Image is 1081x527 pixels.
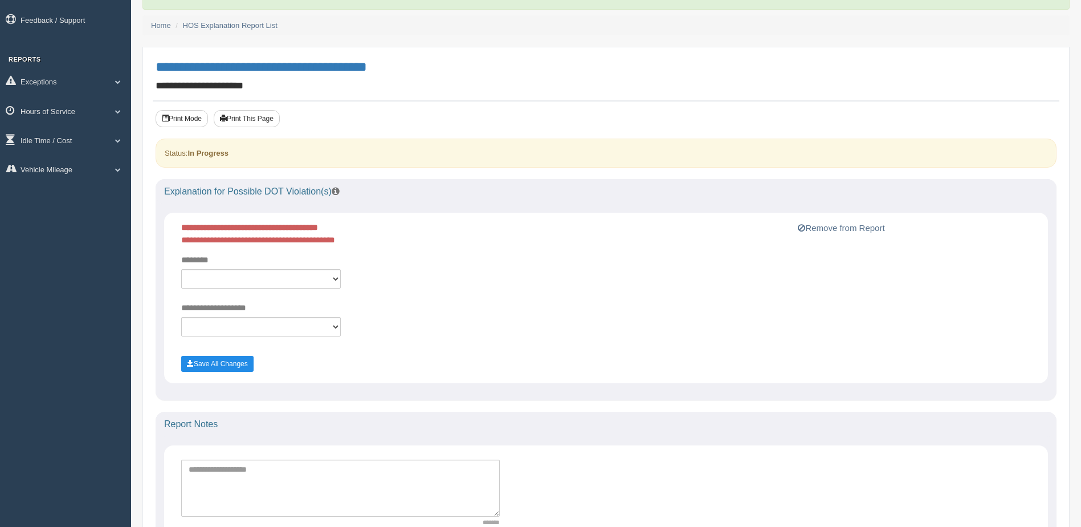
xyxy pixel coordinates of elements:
[151,21,171,30] a: Home
[156,110,208,127] button: Print Mode
[156,179,1056,204] div: Explanation for Possible DOT Violation(s)
[181,356,254,372] button: Save
[187,149,229,157] strong: In Progress
[156,412,1056,437] div: Report Notes
[183,21,278,30] a: HOS Explanation Report List
[794,221,888,235] button: Remove from Report
[214,110,280,127] button: Print This Page
[156,139,1056,168] div: Status:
